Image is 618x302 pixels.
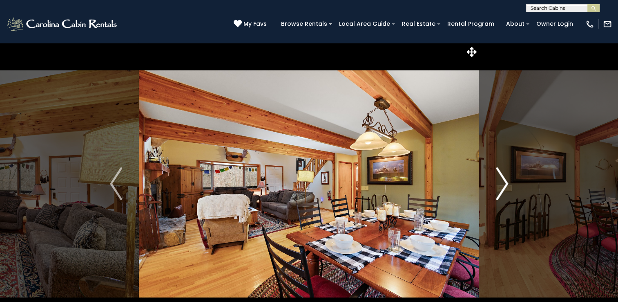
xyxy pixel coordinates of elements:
[532,18,577,30] a: Owner Login
[110,167,122,200] img: arrow
[443,18,498,30] a: Rental Program
[277,18,331,30] a: Browse Rentals
[496,167,508,200] img: arrow
[234,20,269,29] a: My Favs
[335,18,394,30] a: Local Area Guide
[398,18,440,30] a: Real Estate
[502,18,529,30] a: About
[243,20,267,28] span: My Favs
[6,16,119,32] img: White-1-2.png
[603,20,612,29] img: mail-regular-white.png
[585,20,594,29] img: phone-regular-white.png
